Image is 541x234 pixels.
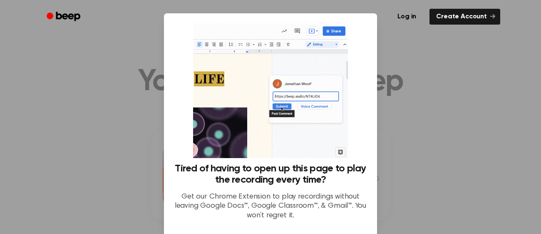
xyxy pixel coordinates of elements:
[193,23,347,158] img: Beep extension in action
[174,163,367,186] h3: Tired of having to open up this page to play the recording every time?
[389,7,424,26] a: Log in
[429,9,500,25] a: Create Account
[41,9,88,25] a: Beep
[174,192,367,221] p: Get our Chrome Extension to play recordings without leaving Google Docs™, Google Classroom™, & Gm...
